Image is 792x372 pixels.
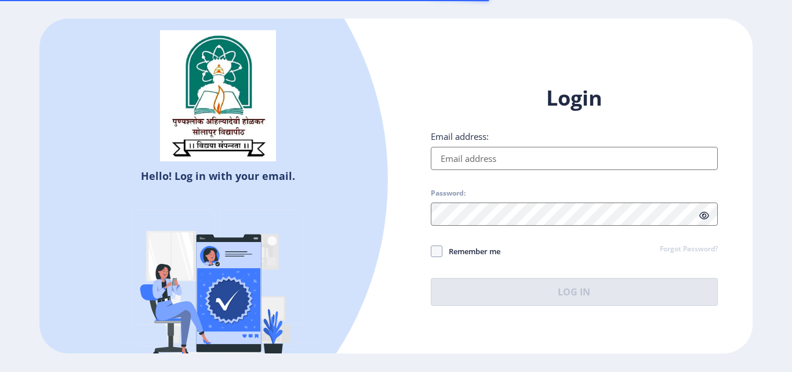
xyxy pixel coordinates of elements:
span: Remember me [442,244,500,258]
a: Forgot Password? [660,244,718,255]
label: Email address: [431,131,489,142]
button: Log In [431,278,718,306]
h1: Login [431,84,718,112]
img: sulogo.png [160,30,276,161]
input: Email address [431,147,718,170]
label: Password: [431,189,466,198]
